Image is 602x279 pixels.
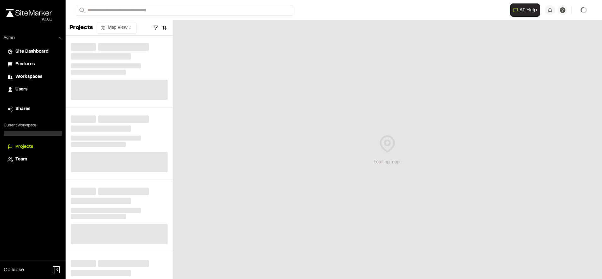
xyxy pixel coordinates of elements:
img: rebrand.png [6,9,52,17]
span: Features [15,61,35,68]
a: Team [8,156,58,163]
div: Loading map... [374,159,401,166]
a: Workspaces [8,73,58,80]
button: Open AI Assistant [510,3,540,17]
a: Projects [8,143,58,150]
div: Open AI Assistant [510,3,542,17]
span: Shares [15,106,30,113]
span: AI Help [519,6,537,14]
a: Users [8,86,58,93]
p: Admin [4,35,15,41]
a: Site Dashboard [8,48,58,55]
p: Projects [69,24,93,32]
a: Shares [8,106,58,113]
span: Projects [15,143,33,150]
p: Current Workspace [4,123,62,128]
button: Search [76,5,87,15]
div: Oh geez...please don't... [6,17,52,22]
span: Team [15,156,27,163]
span: Collapse [4,266,24,274]
span: Site Dashboard [15,48,49,55]
span: Users [15,86,27,93]
span: Workspaces [15,73,42,80]
a: Features [8,61,58,68]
